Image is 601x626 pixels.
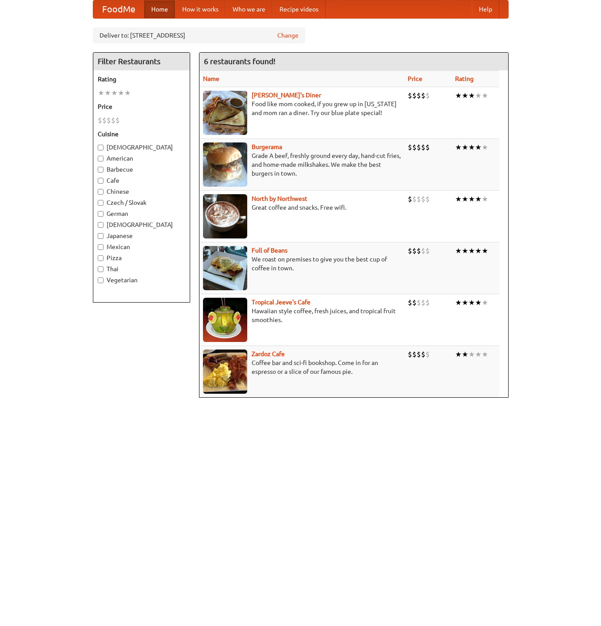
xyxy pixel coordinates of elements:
[204,57,276,65] ng-pluralize: 6 restaurants found!
[98,178,103,184] input: Cafe
[468,91,475,100] li: ★
[175,0,226,18] a: How it works
[462,246,468,256] li: ★
[98,156,103,161] input: American
[425,91,430,100] li: $
[277,31,299,40] a: Change
[475,194,482,204] li: ★
[408,75,422,82] a: Price
[93,0,144,18] a: FoodMe
[98,145,103,150] input: [DEMOGRAPHIC_DATA]
[468,349,475,359] li: ★
[115,115,120,125] li: $
[203,255,401,273] p: We roast on premises to give you the best cup of coffee in town.
[98,187,185,196] label: Chinese
[417,246,421,256] li: $
[412,298,417,307] li: $
[455,298,462,307] li: ★
[455,75,474,82] a: Rating
[203,203,401,212] p: Great coffee and snacks. Free wifi.
[482,91,488,100] li: ★
[455,194,462,204] li: ★
[118,88,124,98] li: ★
[124,88,131,98] li: ★
[462,349,468,359] li: ★
[252,195,307,202] a: North by Northwest
[252,350,285,357] a: Zardoz Cafe
[417,349,421,359] li: $
[412,349,417,359] li: $
[412,246,417,256] li: $
[98,266,103,272] input: Thai
[412,194,417,204] li: $
[417,194,421,204] li: $
[417,91,421,100] li: $
[98,233,103,239] input: Japanese
[468,298,475,307] li: ★
[203,151,401,178] p: Grade A beef, freshly ground every day, hand-cut fries, and home-made milkshakes. We make the bes...
[203,75,219,82] a: Name
[421,298,425,307] li: $
[408,91,412,100] li: $
[98,167,103,173] input: Barbecue
[472,0,499,18] a: Help
[203,91,247,135] img: sallys.jpg
[482,142,488,152] li: ★
[203,307,401,324] p: Hawaiian style coffee, fresh juices, and tropical fruit smoothies.
[203,246,247,290] img: beans.jpg
[98,102,185,111] h5: Price
[252,143,282,150] a: Burgerama
[421,246,425,256] li: $
[203,194,247,238] img: north.jpg
[475,246,482,256] li: ★
[425,246,430,256] li: $
[252,247,287,254] b: Full of Beans
[98,220,185,229] label: [DEMOGRAPHIC_DATA]
[252,299,310,306] a: Tropical Jeeve's Cafe
[98,198,185,207] label: Czech / Slovak
[482,194,488,204] li: ★
[144,0,175,18] a: Home
[98,143,185,152] label: [DEMOGRAPHIC_DATA]
[408,142,412,152] li: $
[226,0,272,18] a: Who we are
[421,91,425,100] li: $
[98,209,185,218] label: German
[98,165,185,174] label: Barbecue
[468,194,475,204] li: ★
[98,200,103,206] input: Czech / Slovak
[98,88,104,98] li: ★
[408,298,412,307] li: $
[111,115,115,125] li: $
[408,246,412,256] li: $
[417,142,421,152] li: $
[468,246,475,256] li: ★
[417,298,421,307] li: $
[98,255,103,261] input: Pizza
[93,27,305,43] div: Deliver to: [STREET_ADDRESS]
[462,91,468,100] li: ★
[98,75,185,84] h5: Rating
[455,91,462,100] li: ★
[425,298,430,307] li: $
[475,349,482,359] li: ★
[98,265,185,273] label: Thai
[98,253,185,262] label: Pizza
[455,246,462,256] li: ★
[98,242,185,251] label: Mexican
[98,211,103,217] input: German
[482,349,488,359] li: ★
[272,0,325,18] a: Recipe videos
[203,358,401,376] p: Coffee bar and sci-fi bookshop. Come in for an espresso or a slice of our famous pie.
[425,142,430,152] li: $
[421,349,425,359] li: $
[98,189,103,195] input: Chinese
[93,53,190,70] h4: Filter Restaurants
[104,88,111,98] li: ★
[98,130,185,138] h5: Cuisine
[462,194,468,204] li: ★
[111,88,118,98] li: ★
